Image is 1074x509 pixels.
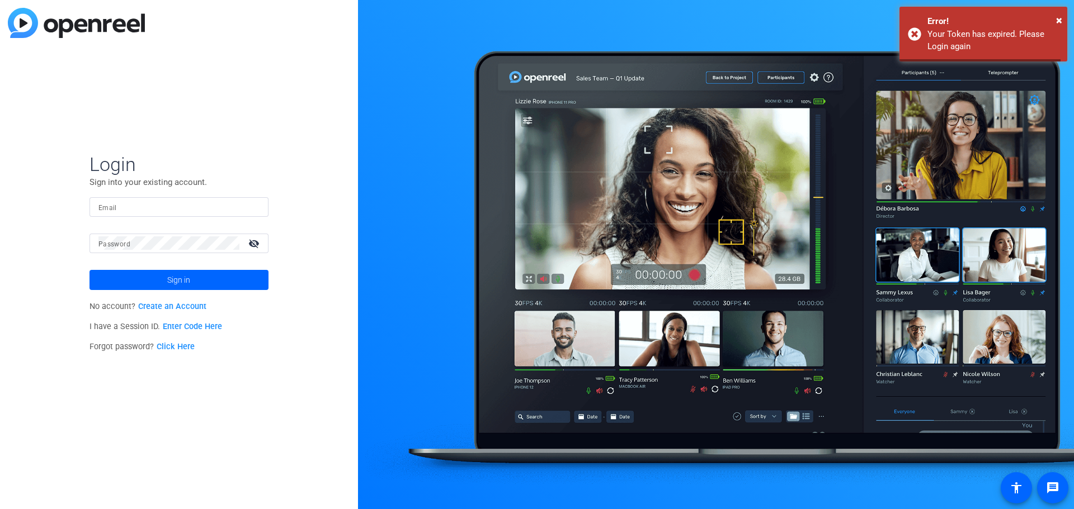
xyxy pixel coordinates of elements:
input: Enter Email Address [98,200,260,213]
mat-label: Email [98,204,117,212]
span: × [1056,13,1062,27]
a: Create an Account [138,302,206,311]
mat-label: Password [98,240,130,248]
a: Click Here [157,342,195,351]
img: blue-gradient.svg [8,8,145,38]
div: Error! [927,15,1059,28]
button: Close [1056,12,1062,28]
span: I have a Session ID. [89,322,222,331]
button: Sign in [89,270,268,290]
mat-icon: visibility_off [242,235,268,251]
span: Sign in [167,266,190,294]
span: No account? [89,302,206,311]
div: Your Token has expired. Please Login again [927,28,1059,53]
span: Forgot password? [89,342,195,351]
a: Enter Code Here [163,322,222,331]
p: Sign into your existing account. [89,176,268,188]
mat-icon: accessibility [1010,481,1023,494]
span: Login [89,153,268,176]
mat-icon: message [1046,481,1059,494]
